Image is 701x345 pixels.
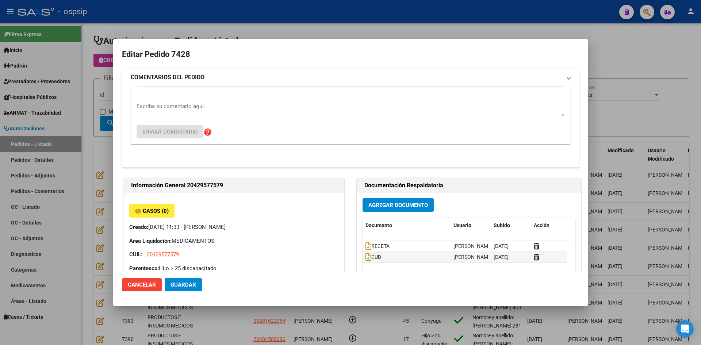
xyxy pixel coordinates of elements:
span: 20429577579 [147,251,179,258]
strong: CUIL: [129,251,142,258]
span: Enviar comentario [142,129,198,135]
strong: Creado: [129,224,148,230]
strong: Parentesco: [129,265,159,272]
span: Acción [534,222,549,228]
mat-icon: help [203,128,212,137]
button: Guardar [165,278,202,291]
strong: Área Liquidación: [129,238,172,244]
datatable-header-cell: Documento [363,218,451,233]
p: Hijo > 25 discapacitado [129,264,338,273]
span: [DATE] [494,254,509,260]
span: [DATE] [494,243,509,249]
datatable-header-cell: Subido [491,218,531,233]
datatable-header-cell: Acción [531,218,567,233]
span: [PERSON_NAME] [453,254,493,260]
span: RECETA [365,244,390,249]
button: Casos (0) [129,204,175,218]
button: Agregar Documento [363,198,434,212]
span: Cancelar [128,281,156,288]
h2: Documentación Respaldatoria [364,181,574,190]
div: COMENTARIOS DEL PEDIDO [122,86,579,168]
span: Guardar [171,281,196,288]
button: Cancelar [122,278,162,291]
span: Documento [365,222,392,228]
span: Subido [494,222,510,228]
strong: COMENTARIOS DEL PEDIDO [131,73,204,82]
h2: Editar Pedido 7428 [122,47,579,61]
p: MEDICAMENTOS [129,237,338,245]
span: CUD [365,254,381,260]
mat-expansion-panel-header: COMENTARIOS DEL PEDIDO [122,69,579,86]
p: [DATE] 11:33 - [PERSON_NAME] [129,223,338,231]
span: Agregar Documento [368,202,428,208]
div: Open Intercom Messenger [676,320,694,338]
span: Casos (0) [143,208,169,214]
h2: Información General 20429577579 [131,181,337,190]
datatable-header-cell: Usuario [451,218,491,233]
button: Enviar comentario [137,125,203,138]
span: Usuario [453,222,471,228]
span: [PERSON_NAME] [453,243,493,249]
